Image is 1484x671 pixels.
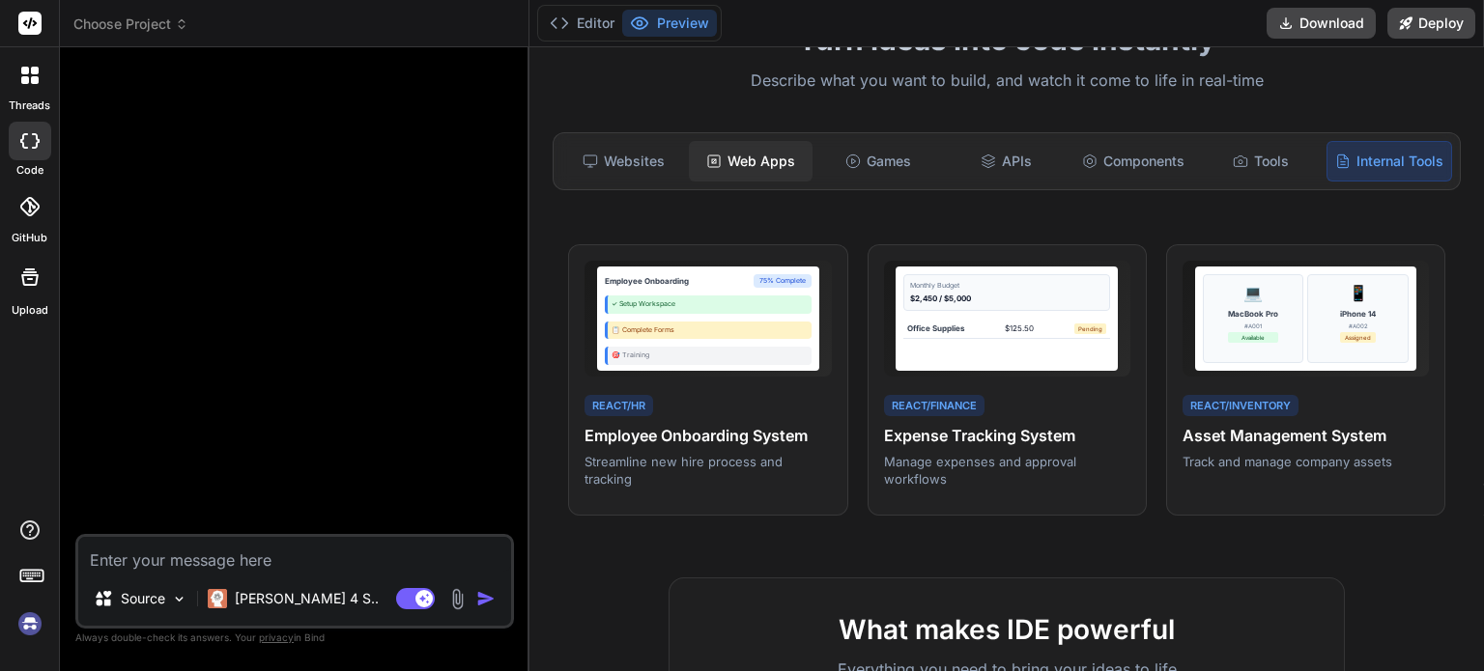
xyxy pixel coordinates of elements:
[1183,453,1429,470] p: Track and manage company assets
[884,395,985,417] div: React/Finance
[1349,281,1368,304] div: 📱
[1267,8,1376,39] button: Download
[14,607,46,640] img: signin
[1387,8,1475,39] button: Deploy
[605,275,689,287] div: Employee Onboarding
[1340,332,1376,343] div: Assigned
[259,631,294,643] span: privacy
[1071,141,1195,182] div: Components
[73,14,188,34] span: Choose Project
[561,141,685,182] div: Websites
[1183,424,1429,447] h4: Asset Management System
[1327,141,1452,182] div: Internal Tools
[476,589,496,608] img: icon
[1074,323,1106,334] div: Pending
[1340,322,1376,330] div: #A002
[1243,281,1263,304] div: 💻
[12,302,48,319] label: Upload
[884,453,1130,488] p: Manage expenses and approval workflows
[1183,395,1298,417] div: React/Inventory
[16,162,43,179] label: code
[542,10,622,37] button: Editor
[9,98,50,114] label: threads
[700,609,1313,650] h2: What makes IDE powerful
[1228,332,1278,343] div: Available
[910,293,1103,304] div: $2,450 / $5,000
[605,347,812,365] div: 🎯 Training
[605,295,812,314] div: ✓ Setup Workspace
[235,589,379,608] p: [PERSON_NAME] 4 S..
[446,588,469,610] img: attachment
[1005,322,1034,334] div: $125.50
[816,141,940,182] div: Games
[907,322,964,334] div: Office Supplies
[910,281,1103,292] div: Monthly Budget
[121,589,165,608] p: Source
[884,424,1130,447] h4: Expense Tracking System
[1228,322,1278,330] div: #A001
[1199,141,1323,182] div: Tools
[605,322,812,340] div: 📋 Complete Forms
[585,424,831,447] h4: Employee Onboarding System
[75,629,514,647] p: Always double-check its answers. Your in Bind
[541,69,1472,94] p: Describe what you want to build, and watch it come to life in real-time
[171,591,187,607] img: Pick Models
[1228,308,1278,320] div: MacBook Pro
[622,10,717,37] button: Preview
[12,230,47,246] label: GitHub
[208,589,227,608] img: Claude 4 Sonnet
[944,141,1068,182] div: APIs
[1340,308,1376,320] div: iPhone 14
[689,141,813,182] div: Web Apps
[585,453,831,488] p: Streamline new hire process and tracking
[585,395,653,417] div: React/HR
